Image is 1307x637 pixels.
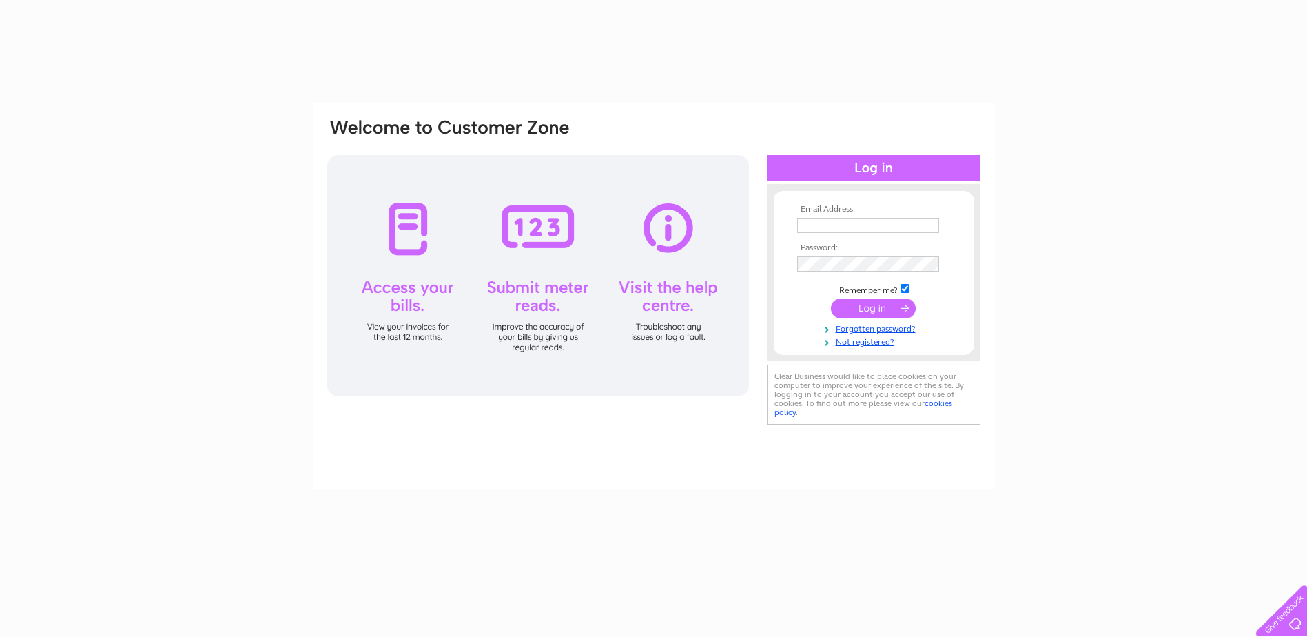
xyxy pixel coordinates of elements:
[774,398,952,417] a: cookies policy
[797,334,954,347] a: Not registered?
[831,299,916,318] input: Submit
[797,321,954,334] a: Forgotten password?
[794,205,954,214] th: Email Address:
[794,243,954,253] th: Password:
[794,282,954,296] td: Remember me?
[767,365,980,425] div: Clear Business would like to place cookies on your computer to improve your experience of the sit...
